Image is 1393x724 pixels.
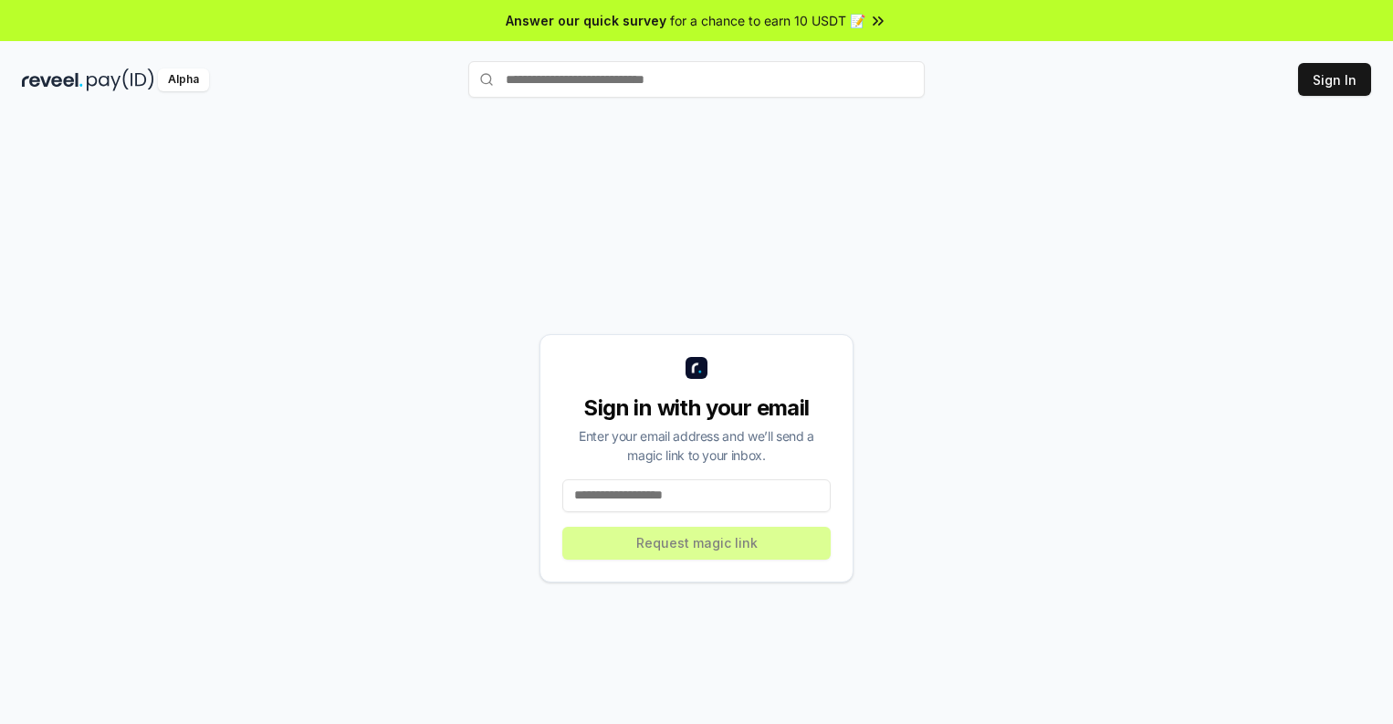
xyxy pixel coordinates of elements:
[1298,63,1371,96] button: Sign In
[562,426,831,465] div: Enter your email address and we’ll send a magic link to your inbox.
[22,68,83,91] img: reveel_dark
[562,393,831,423] div: Sign in with your email
[670,11,865,30] span: for a chance to earn 10 USDT 📝
[686,357,707,379] img: logo_small
[506,11,666,30] span: Answer our quick survey
[158,68,209,91] div: Alpha
[87,68,154,91] img: pay_id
